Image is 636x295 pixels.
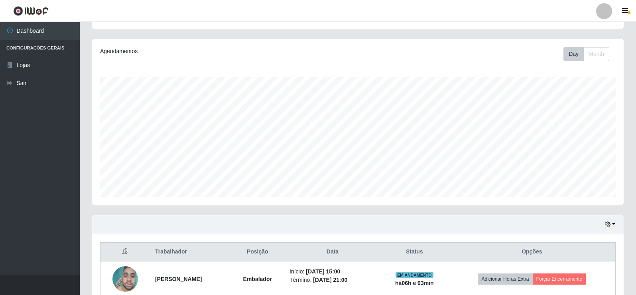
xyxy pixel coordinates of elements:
span: EM ANDAMENTO [396,272,433,278]
div: Toolbar with button groups [563,47,616,61]
button: Month [583,47,609,61]
strong: [PERSON_NAME] [155,276,202,282]
div: First group [563,47,609,61]
time: [DATE] 21:00 [313,277,347,283]
th: Opções [449,243,616,261]
th: Trabalhador [150,243,230,261]
th: Data [285,243,380,261]
li: Início: [289,267,376,276]
strong: há 06 h e 03 min [395,280,434,286]
button: Adicionar Horas Extra [478,273,532,285]
div: Agendamentos [100,47,308,55]
th: Posição [230,243,285,261]
button: Day [563,47,584,61]
img: CoreUI Logo [13,6,49,16]
th: Status [380,243,449,261]
button: Forçar Encerramento [533,273,586,285]
li: Término: [289,276,376,284]
time: [DATE] 15:00 [306,268,340,275]
strong: Embalador [243,276,272,282]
